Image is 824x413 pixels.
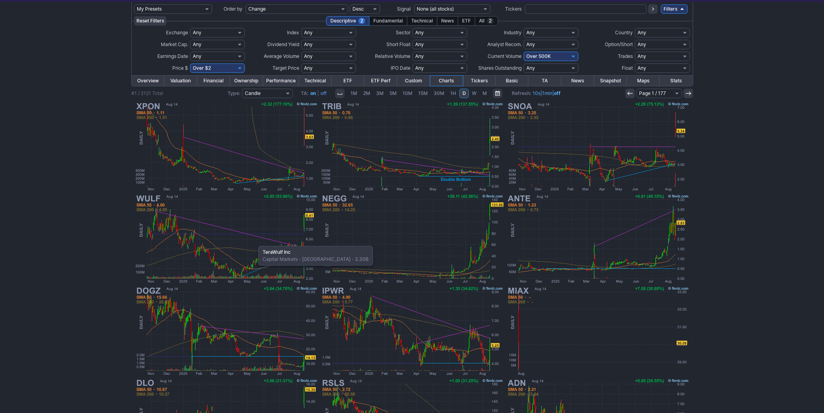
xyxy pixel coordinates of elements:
a: 2M [360,89,373,98]
a: 1min [542,90,552,96]
a: 3M [373,89,386,98]
span: Relative Volume [375,53,410,59]
a: Valuation [164,76,197,86]
a: Basic [496,76,528,86]
span: 10M [403,90,412,96]
span: Price $ [172,65,188,71]
span: Industry [504,30,522,35]
b: Type: [227,90,240,96]
img: MIAX - Miami International Holdings Inc - Stock Price Chart [505,285,690,377]
a: Technical [299,76,332,86]
div: ETF [458,16,475,26]
a: Maps [627,76,660,86]
img: XPON - Expion360 Inc - Stock Price Chart [134,100,319,193]
img: DOGZ - Dogness (International) Corp - Stock Price Chart [134,285,319,377]
div: Descriptive [326,16,369,26]
button: Reset Filters [134,16,166,26]
a: News [561,76,594,86]
a: 10M [400,89,415,98]
b: Refresh: [512,90,531,96]
a: 5M [387,89,399,98]
span: | [317,90,319,96]
b: TA: [301,90,309,96]
span: Trades [618,53,633,59]
span: Float [622,65,633,71]
span: • [298,256,302,262]
a: Custom [397,76,430,86]
span: Dividend Yield [267,41,299,47]
a: Overview [132,76,164,86]
span: Tickers [505,6,522,12]
img: NEGG - Newegg Commerce Inc - Stock Price Chart [320,193,504,285]
span: • [350,256,355,262]
span: D [462,90,466,96]
a: Filters [661,4,688,14]
span: 15M [418,90,428,96]
button: Interval [335,89,345,98]
a: W [469,89,479,98]
span: 1H [450,90,456,96]
span: Current Volume [488,53,522,59]
span: 2M [363,90,370,96]
img: ANTE - AirNet Technology Inc - Stock Price Chart [505,193,690,285]
span: IPO Date [391,65,410,71]
span: 30M [434,90,444,96]
span: 1M [350,90,357,96]
img: TRIB - Trinity Biotech Plc ADR - Stock Price Chart [320,100,504,193]
div: Fundamental [369,16,407,26]
a: 30M [431,89,447,98]
a: off [554,90,561,96]
span: Index [287,30,299,35]
div: Technical [407,16,437,26]
span: Order by [224,6,242,12]
a: D [459,89,469,98]
a: M [480,89,490,98]
div: #1 / 2121 Total [131,89,163,97]
a: on [310,90,316,96]
span: Option/Short [605,41,633,47]
span: Signal [397,6,411,12]
span: Average Volume [264,53,299,59]
a: Ownership [230,76,263,86]
a: Financial [197,76,230,86]
div: Capital Markets [GEOGRAPHIC_DATA] 3.30B [258,246,373,266]
img: IPWR - Ideal Power Inc - Stock Price Chart [320,285,504,377]
a: 1M [348,89,360,98]
a: 10s [533,90,541,96]
img: WULF - TeraWulf Inc - Stock Price Chart [134,193,319,285]
span: M [483,90,487,96]
span: Market Cap. [161,41,188,47]
span: Country [615,30,633,35]
img: SNOA - Sonoma Pharmaceuticals Inc - Stock Price Chart [505,100,690,193]
span: Shares Outstanding [478,65,522,71]
a: Snapshot [594,76,627,86]
span: W [472,90,477,96]
b: TeraWulf Inc [263,249,291,255]
a: Tickers [463,76,496,86]
span: Analyst Recom. [487,41,522,47]
a: ETF Perf [364,76,397,86]
div: All [475,16,498,26]
div: News [437,16,458,26]
a: Stats [660,76,692,86]
span: Target Price [272,65,299,71]
a: Performance [263,76,299,86]
span: Earnings Date [157,53,188,59]
a: TA [528,76,561,86]
span: 2 [487,18,494,24]
a: 15M [416,89,431,98]
a: Charts [430,76,463,86]
span: Exchange [166,30,188,35]
a: 1H [447,89,459,98]
button: Range [493,89,502,98]
a: off [321,90,326,96]
span: 2 [358,18,365,24]
span: Short Float [386,41,410,47]
span: Sector [396,30,410,35]
a: ETF [332,76,364,86]
span: | | [512,89,561,97]
span: 3M [376,90,384,96]
span: 5M [390,90,397,96]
